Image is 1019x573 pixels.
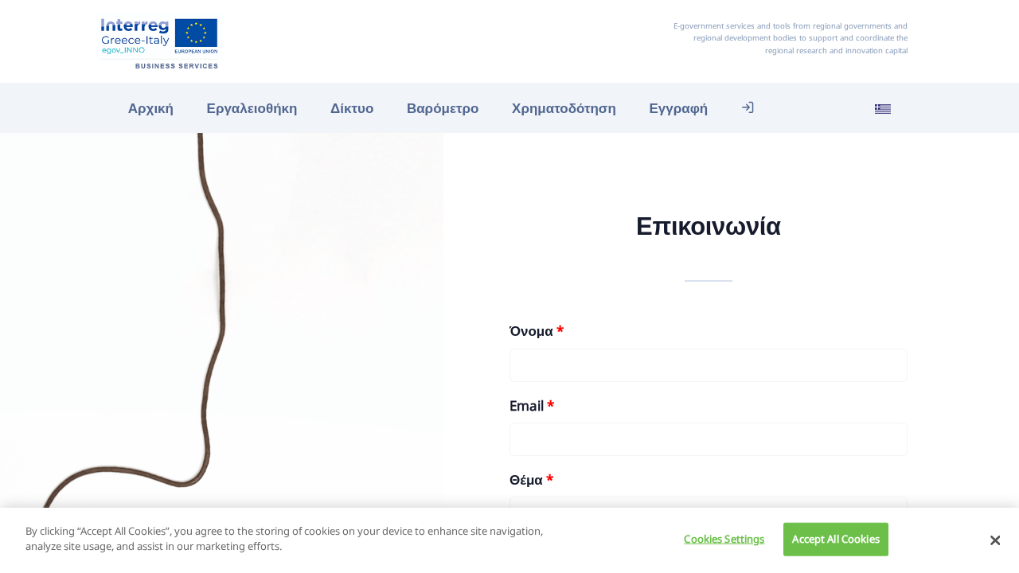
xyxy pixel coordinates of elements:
[875,101,891,117] img: el_flag.svg
[111,91,190,125] a: Αρχική
[314,91,390,125] a: Δίκτυο
[783,523,888,556] button: Accept All Cookies
[633,91,724,125] a: Εγγραφή
[509,395,554,416] label: Email
[990,533,1000,548] button: Close
[509,320,564,341] label: Όνομα
[96,12,223,71] img: Αρχική
[390,91,495,125] a: Βαρόμετρο
[495,91,632,125] a: Χρηματοδότηση
[509,209,908,243] h2: Επικοινωνία
[509,469,553,490] label: Θέμα
[670,524,770,555] button: Cookies Settings
[190,91,314,125] a: Εργαλειοθήκη
[25,524,560,555] p: By clicking “Accept All Cookies”, you agree to the storing of cookies on your device to enhance s...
